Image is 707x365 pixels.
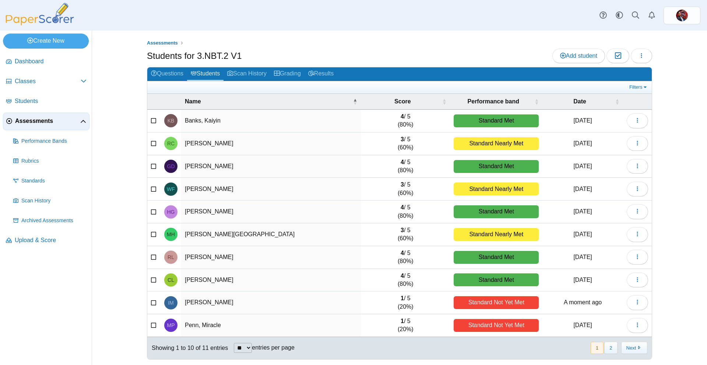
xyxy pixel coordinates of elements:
span: Henry Gallay [167,209,175,215]
b: 4 [401,204,404,210]
span: Name [185,98,351,106]
td: [PERSON_NAME] [181,155,361,178]
td: [PERSON_NAME] [181,246,361,269]
td: / 5 (20%) [361,314,450,337]
a: Rubrics [10,152,89,170]
button: Next [621,342,647,354]
a: ps.yyrSfKExD6VWH9yo [664,7,700,24]
span: Name : Activate to invert sorting [353,98,357,105]
nav: pagination [590,342,647,354]
div: Standard Not Yet Met [454,296,539,309]
a: Upload & Score [3,232,89,249]
td: / 5 (60%) [361,223,450,246]
td: / 5 (80%) [361,246,450,269]
span: Upload & Score [15,236,87,244]
span: Assessments [147,40,178,46]
b: 4 [401,273,404,279]
span: Standards [21,177,87,185]
td: [PERSON_NAME] [181,269,361,292]
td: [PERSON_NAME] [181,132,361,155]
span: Assessments [15,117,80,125]
b: 4 [401,250,404,256]
div: Standard Nearly Met [454,137,539,150]
time: Oct 3, 2025 at 1:43 PM [573,163,592,169]
td: [PERSON_NAME] [181,291,361,314]
span: Date : Activate to sort [615,98,619,105]
td: / 5 (80%) [361,155,450,178]
div: Standard Nearly Met [454,228,539,241]
a: Add student [552,49,605,63]
time: Oct 3, 2025 at 1:51 PM [573,117,592,124]
td: / 5 (20%) [361,291,450,314]
time: Oct 7, 2025 at 9:32 AM [573,140,592,146]
span: Miracle Penn [167,323,175,328]
span: Add student [560,53,597,59]
span: Performance band [454,98,533,106]
time: Oct 8, 2025 at 4:36 PM [573,231,592,237]
b: 3 [401,181,404,188]
b: 4 [401,113,404,120]
b: 1 [401,295,404,301]
a: Scan History [10,192,89,210]
span: Dashboard [15,57,87,65]
span: Archived Assessments [21,217,87,224]
span: Rubrics [21,157,87,165]
a: Assessments [3,113,89,130]
span: Classes [15,77,81,85]
time: Oct 15, 2025 at 3:05 PM [564,299,602,305]
td: [PERSON_NAME] [181,201,361,223]
td: [PERSON_NAME][GEOGRAPHIC_DATA] [181,223,361,246]
td: / 5 (80%) [361,110,450,132]
span: Score : Activate to sort [442,98,446,105]
span: Rocco Leone [168,255,174,260]
span: Date [546,98,613,106]
span: Students [15,97,87,105]
div: Standard Met [454,273,539,286]
div: Standard Nearly Met [454,182,539,195]
time: Oct 3, 2025 at 9:52 AM [573,186,592,192]
td: Banks, Kaiyin [181,110,361,132]
td: / 5 (80%) [361,201,450,223]
a: Standards [10,172,89,190]
a: Dashboard [3,53,89,71]
span: Wren Farrow [167,187,175,192]
span: Cathleen Lynch [168,277,174,283]
a: Scan History [224,67,270,81]
a: Filters [627,84,650,91]
td: / 5 (60%) [361,132,450,155]
a: Grading [270,67,305,81]
b: 1 [401,318,404,324]
a: Students [3,93,89,110]
div: Standard Met [454,160,539,173]
a: Create New [3,33,89,48]
a: Performance Bands [10,132,89,150]
span: Performance Bands [21,138,87,145]
td: Penn, Miracle [181,314,361,337]
div: Standard Not Yet Met [454,319,539,332]
span: Meira Hughes [167,232,175,237]
td: [PERSON_NAME] [181,178,361,201]
a: Alerts [644,7,660,24]
td: / 5 (80%) [361,269,450,292]
h1: Students for 3.NBT.2 V1 [147,50,242,62]
time: Oct 3, 2025 at 2:01 PM [573,322,592,328]
span: Scan History [21,197,87,205]
span: Score [365,98,440,106]
div: Showing 1 to 10 of 11 entries [147,337,228,359]
span: Ross Chester [167,141,175,146]
a: Results [305,67,337,81]
img: ps.yyrSfKExD6VWH9yo [676,10,688,21]
a: PaperScorer [3,20,77,26]
span: Kaiyin Banks [168,118,175,123]
label: entries per page [252,344,295,351]
a: Questions [147,67,187,81]
time: Oct 7, 2025 at 9:44 AM [573,208,592,215]
div: Standard Met [454,251,539,264]
img: PaperScorer [3,3,77,25]
span: Greg Mullen [676,10,688,21]
span: Glen Dietrich [167,164,175,169]
time: Oct 3, 2025 at 1:57 PM [573,254,592,260]
span: Performance band : Activate to sort [534,98,539,105]
time: Oct 3, 2025 at 1:28 PM [573,277,592,283]
a: Classes [3,73,89,91]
